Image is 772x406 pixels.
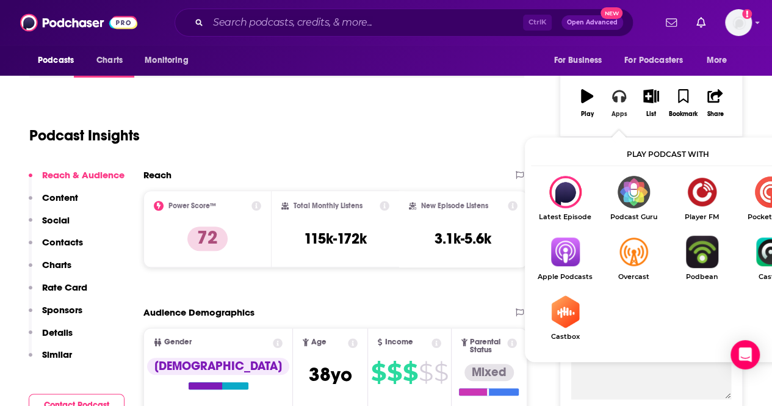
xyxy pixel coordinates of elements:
[294,201,363,210] h2: Total Monthly Listens
[311,338,326,346] span: Age
[599,236,668,281] a: OvercastOvercast
[531,213,599,221] span: Latest Episode
[545,49,617,72] button: open menu
[725,9,752,36] button: Show profile menu
[29,281,87,304] button: Rate Card
[434,363,448,382] span: $
[725,9,752,36] img: User Profile
[38,52,74,69] span: Podcasts
[667,81,699,125] button: Bookmark
[42,169,124,181] p: Reach & Audience
[554,52,602,69] span: For Business
[136,49,204,72] button: open menu
[699,81,731,125] button: Share
[42,236,83,248] p: Contacts
[707,111,723,118] div: Share
[731,340,760,369] div: Open Intercom Messenger
[175,9,633,37] div: Search podcasts, credits, & more...
[571,81,603,125] button: Play
[147,358,289,375] div: [DEMOGRAPHIC_DATA]
[742,9,752,19] svg: Add a profile image
[29,126,140,145] h1: Podcast Insights
[531,295,599,341] a: CastboxCastbox
[29,259,71,281] button: Charts
[435,230,491,248] h3: 3.1k-5.6k
[725,9,752,36] span: Logged in as amooers
[567,20,618,26] span: Open Advanced
[309,363,352,386] span: 38 yo
[624,52,683,69] span: For Podcasters
[42,281,87,293] p: Rate Card
[96,52,123,69] span: Charts
[371,363,386,382] span: $
[29,327,73,349] button: Details
[661,12,682,33] a: Show notifications dropdown
[29,192,78,214] button: Content
[599,213,668,221] span: Podcast Guru
[599,176,668,221] a: Podcast GuruPodcast Guru
[20,11,137,34] img: Podchaser - Follow, Share and Rate Podcasts
[669,111,698,118] div: Bookmark
[603,81,635,125] button: Apps
[88,49,130,72] a: Charts
[531,273,599,281] span: Apple Podcasts
[29,169,124,192] button: Reach & Audience
[616,49,701,72] button: open menu
[531,176,599,221] div: The Foundr Podcast with Nathan Chan on Latest Episode
[143,169,171,181] h2: Reach
[668,213,736,221] span: Player FM
[29,349,72,371] button: Similar
[42,304,82,316] p: Sponsors
[611,111,627,118] div: Apps
[42,214,70,226] p: Social
[384,338,413,346] span: Income
[42,327,73,338] p: Details
[523,15,552,31] span: Ctrl K
[42,259,71,270] p: Charts
[42,349,72,360] p: Similar
[187,227,228,251] p: 72
[531,333,599,341] span: Castbox
[668,273,736,281] span: Podbean
[599,273,668,281] span: Overcast
[168,201,216,210] h2: Power Score™
[29,236,83,259] button: Contacts
[164,338,192,346] span: Gender
[42,192,78,203] p: Content
[143,306,254,318] h2: Audience Demographics
[635,81,667,125] button: List
[387,363,402,382] span: $
[691,12,710,33] a: Show notifications dropdown
[403,363,417,382] span: $
[601,7,622,19] span: New
[304,230,367,248] h3: 115k-172k
[707,52,727,69] span: More
[531,236,599,281] a: Apple PodcastsApple Podcasts
[561,15,623,30] button: Open AdvancedNew
[29,304,82,327] button: Sponsors
[668,236,736,281] a: PodbeanPodbean
[419,363,433,382] span: $
[470,338,505,354] span: Parental Status
[581,111,594,118] div: Play
[145,52,188,69] span: Monitoring
[421,201,488,210] h2: New Episode Listens
[29,49,90,72] button: open menu
[668,176,736,221] a: Player FMPlayer FM
[29,214,70,237] button: Social
[698,49,743,72] button: open menu
[646,111,656,118] div: List
[464,364,514,381] div: Mixed
[208,13,523,32] input: Search podcasts, credits, & more...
